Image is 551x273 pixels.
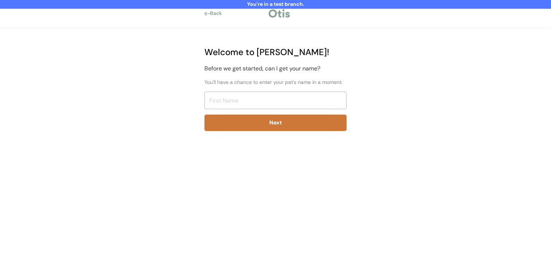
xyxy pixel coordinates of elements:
[210,10,226,17] div: Back
[204,92,347,109] input: First Name
[204,115,347,131] button: Next
[204,46,347,59] div: Welcome to [PERSON_NAME]!
[204,78,347,86] div: You'll have a chance to enter your pet's name in a moment.
[204,64,347,73] div: Before we get started, can I get your name?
